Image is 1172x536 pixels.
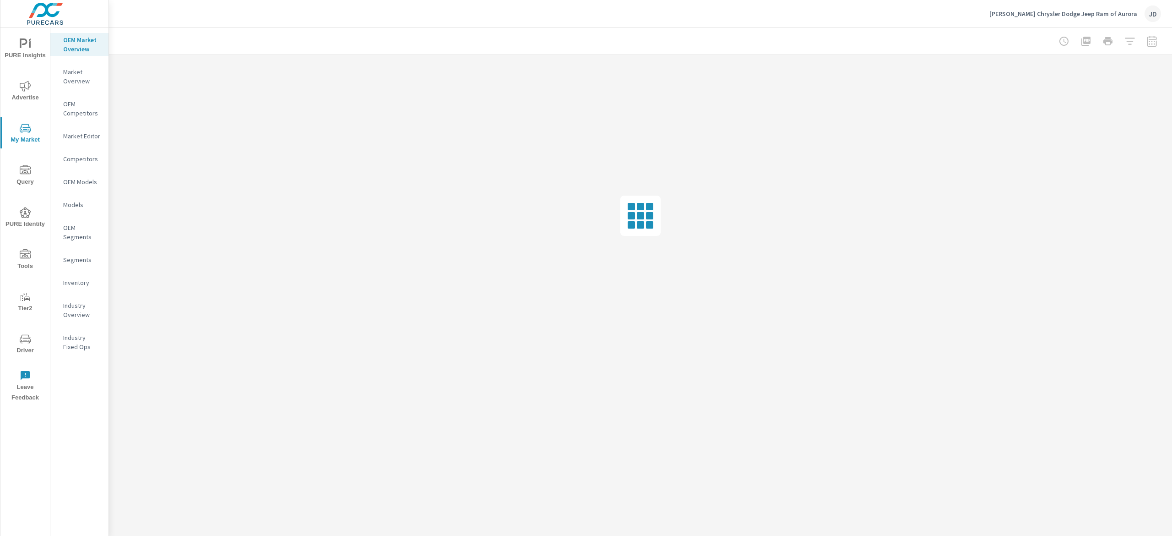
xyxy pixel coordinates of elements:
p: Market Overview [63,67,101,86]
p: Inventory [63,278,101,287]
div: OEM Competitors [50,97,109,120]
p: OEM Models [63,177,101,186]
span: Leave Feedback [3,370,47,403]
div: Competitors [50,152,109,166]
span: Query [3,165,47,187]
p: Models [63,200,101,209]
span: Driver [3,334,47,356]
div: OEM Models [50,175,109,189]
p: Industry Fixed Ops [63,333,101,351]
div: Market Editor [50,129,109,143]
div: nav menu [0,27,50,407]
div: JD [1145,5,1161,22]
p: OEM Market Overview [63,35,101,54]
span: Tools [3,249,47,272]
p: Segments [63,255,101,264]
div: Industry Overview [50,299,109,322]
span: PURE Insights [3,38,47,61]
p: Industry Overview [63,301,101,319]
p: OEM Segments [63,223,101,241]
div: Models [50,198,109,212]
span: Advertise [3,81,47,103]
div: Industry Fixed Ops [50,331,109,354]
div: Market Overview [50,65,109,88]
div: Segments [50,253,109,267]
p: OEM Competitors [63,99,101,118]
p: Market Editor [63,131,101,141]
span: My Market [3,123,47,145]
div: OEM Segments [50,221,109,244]
span: Tier2 [3,291,47,314]
p: [PERSON_NAME] Chrysler Dodge Jeep Ram of Aurora [989,10,1137,18]
span: PURE Identity [3,207,47,230]
div: Inventory [50,276,109,290]
p: Competitors [63,154,101,164]
div: OEM Market Overview [50,33,109,56]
